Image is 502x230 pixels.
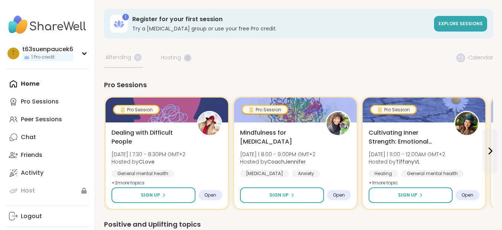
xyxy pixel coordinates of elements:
[369,187,453,203] button: Sign Up
[21,187,35,195] div: Host
[369,128,446,146] span: Cultivating Inner Strength: Emotional Regulation
[122,14,129,20] div: 1
[461,192,473,198] span: Open
[12,49,15,58] span: t
[333,192,345,198] span: Open
[396,158,420,165] b: TiffanyVL
[21,151,42,159] div: Friends
[21,212,42,220] div: Logout
[243,106,287,114] div: Pro Session
[6,111,89,128] a: Peer Sessions
[398,192,417,198] span: Sign Up
[240,170,289,177] div: [MEDICAL_DATA]
[114,106,159,114] div: Pro Session
[369,158,445,165] span: Hosted by
[240,151,315,158] span: [DATE] | 8:00 - 9:00PM GMT+2
[198,112,221,135] img: CLove
[240,187,324,203] button: Sign Up
[6,128,89,146] a: Chat
[141,192,160,198] span: Sign Up
[438,20,483,27] span: Explore sessions
[6,182,89,200] a: Host
[292,170,320,177] div: Anxiety
[6,164,89,182] a: Activity
[401,170,464,177] div: General mental health
[369,170,398,177] div: Healing
[132,25,430,32] h3: Try a [MEDICAL_DATA] group or use your free Pro credit.
[267,158,306,165] b: CoachJennifer
[6,12,89,38] img: ShareWell Nav Logo
[204,192,216,198] span: Open
[371,106,416,114] div: Pro Session
[104,219,493,230] div: Positive and Uplifting topics
[21,98,59,106] div: Pro Sessions
[455,112,478,135] img: TiffanyVL
[327,112,350,135] img: CoachJennifer
[269,192,289,198] span: Sign Up
[21,115,62,124] div: Peer Sessions
[21,133,36,141] div: Chat
[22,45,73,53] div: t63suenpaucek6
[6,146,89,164] a: Friends
[111,128,189,146] span: Dealing with Difficult People
[31,54,55,60] span: 1 Pro credit
[21,169,43,177] div: Activity
[111,170,174,177] div: General mental health
[369,151,445,158] span: [DATE] | 11:00 - 12:00AM GMT+2
[6,93,89,111] a: Pro Sessions
[111,158,185,165] span: Hosted by
[104,80,493,90] div: Pro Sessions
[240,158,315,165] span: Hosted by
[111,187,195,203] button: Sign Up
[6,207,89,225] a: Logout
[240,128,317,146] span: Mindfulness for [MEDICAL_DATA]
[132,15,430,23] h3: Register for your first session
[434,16,487,32] a: Explore sessions
[139,158,155,165] b: CLove
[111,151,185,158] span: [DATE] | 7:30 - 8:30PM GMT+2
